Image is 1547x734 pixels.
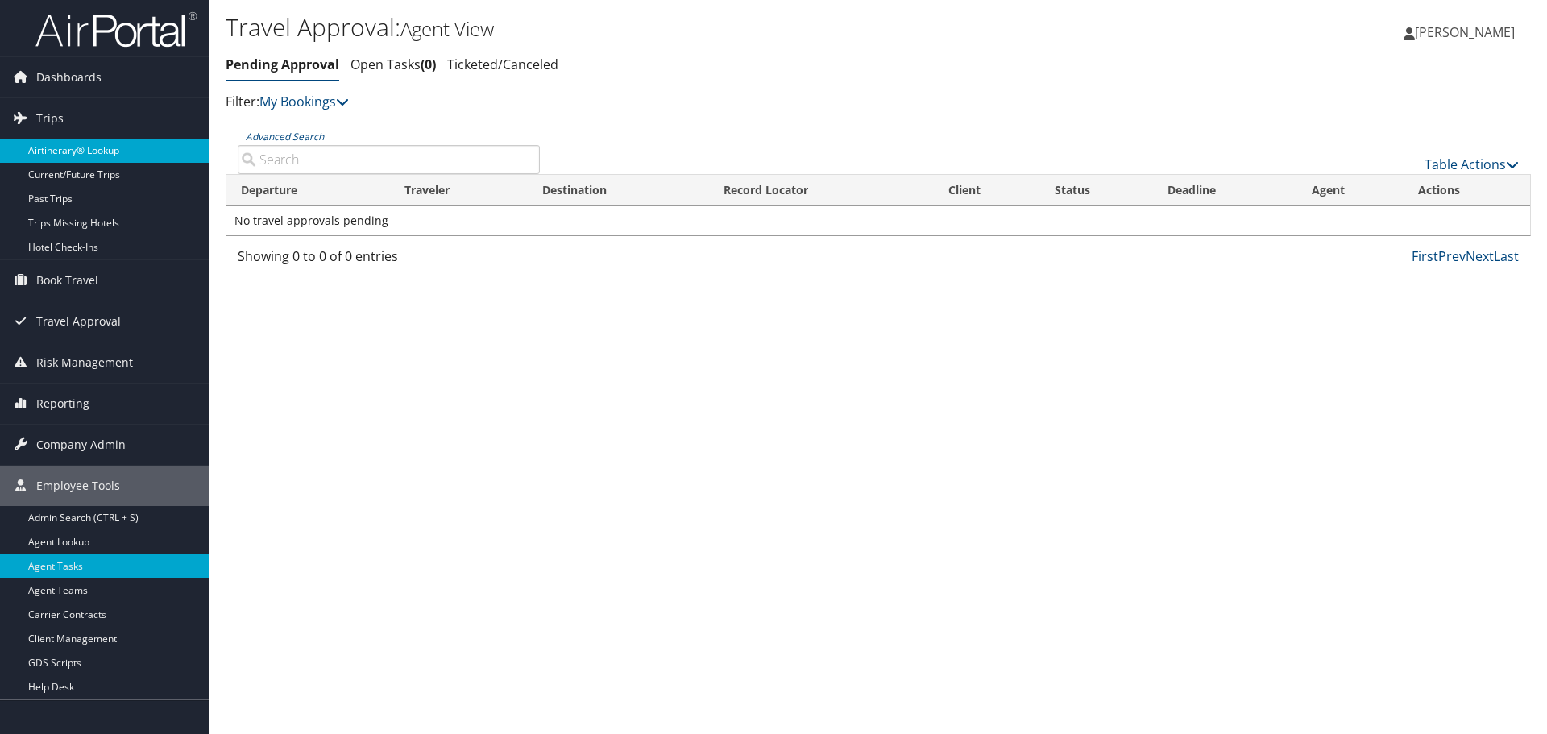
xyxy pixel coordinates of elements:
a: Prev [1438,247,1466,265]
th: Status: activate to sort column ascending [1040,175,1153,206]
a: My Bookings [259,93,349,110]
span: Risk Management [36,342,133,383]
a: First [1412,247,1438,265]
th: Client: activate to sort column descending [934,175,1040,206]
small: Agent View [400,15,494,42]
a: Ticketed/Canceled [447,56,558,73]
a: Last [1494,247,1519,265]
a: Next [1466,247,1494,265]
input: Advanced Search [238,145,540,174]
th: Deadline: activate to sort column ascending [1153,175,1297,206]
a: Open Tasks0 [350,56,436,73]
th: Agent: activate to sort column ascending [1297,175,1404,206]
span: Trips [36,98,64,139]
div: Showing 0 to 0 of 0 entries [238,247,540,274]
th: Destination: activate to sort column ascending [528,175,709,206]
p: Filter: [226,92,1096,113]
th: Departure: activate to sort column ascending [226,175,390,206]
span: Company Admin [36,425,126,465]
td: No travel approvals pending [226,206,1530,235]
span: Travel Approval [36,301,121,342]
a: Advanced Search [246,130,324,143]
span: Employee Tools [36,466,120,506]
th: Record Locator: activate to sort column ascending [709,175,934,206]
a: Pending Approval [226,56,339,73]
h1: Travel Approval: [226,10,1096,44]
span: Book Travel [36,260,98,301]
th: Actions [1404,175,1530,206]
span: Reporting [36,384,89,424]
th: Traveler: activate to sort column ascending [390,175,528,206]
span: 0 [421,56,436,73]
a: Table Actions [1425,156,1519,173]
img: airportal-logo.png [35,10,197,48]
a: [PERSON_NAME] [1404,8,1531,56]
span: [PERSON_NAME] [1415,23,1515,41]
span: Dashboards [36,57,102,97]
